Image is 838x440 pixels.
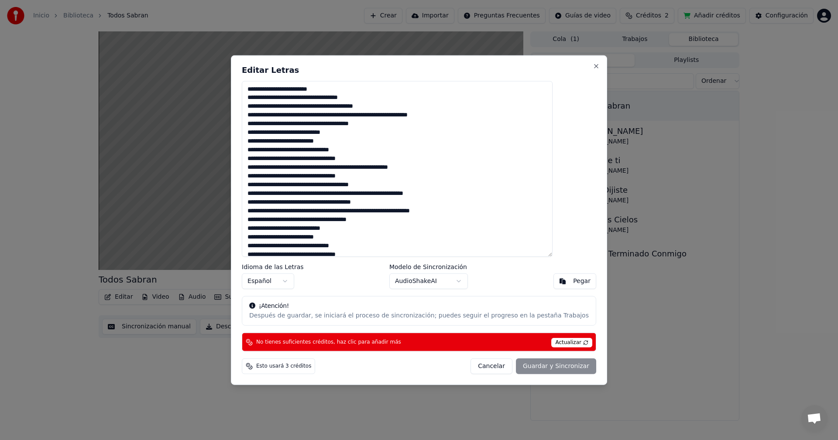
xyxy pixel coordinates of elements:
[256,363,311,370] span: Esto usará 3 créditos
[471,358,512,374] button: Cancelar
[242,264,304,270] label: Idioma de las Letras
[553,273,596,289] button: Pegar
[551,338,592,348] span: Actualizar
[249,302,589,310] div: ¡Atención!
[573,277,591,286] div: Pegar
[256,338,401,345] span: No tienes suficientes créditos, haz clic para añadir más
[249,311,589,320] div: Después de guardar, se iniciará el proceso de sincronización; puedes seguir el progreso en la pes...
[242,66,596,74] h2: Editar Letras
[389,264,468,270] label: Modelo de Sincronización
